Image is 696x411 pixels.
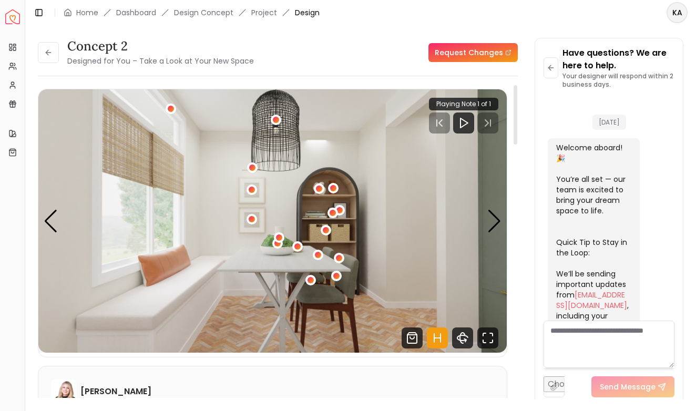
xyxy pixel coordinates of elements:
[667,2,688,23] button: KA
[251,7,277,18] a: Project
[38,89,507,353] img: Design Render 3
[51,379,76,404] img: Hannah James
[64,7,320,18] nav: breadcrumb
[452,327,473,348] svg: 360 View
[428,43,518,62] a: Request Changes
[116,7,156,18] a: Dashboard
[429,98,498,110] div: Playing Note 1 of 1
[668,3,687,22] span: KA
[295,7,320,18] span: Design
[38,89,507,353] div: Carousel
[402,327,423,348] svg: Shop Products from this design
[174,7,233,18] li: Design Concept
[562,72,674,89] p: Your designer will respond within 2 business days.
[38,89,507,353] div: 3 / 5
[592,115,626,130] span: [DATE]
[427,327,448,348] svg: Hotspots Toggle
[5,9,20,24] a: Spacejoy
[67,56,254,66] small: Designed for You – Take a Look at Your New Space
[76,7,98,18] a: Home
[80,385,151,398] h6: [PERSON_NAME]
[487,210,501,233] div: Next slide
[477,327,498,348] svg: Fullscreen
[562,47,674,72] p: Have questions? We are here to help.
[556,290,627,311] a: [EMAIL_ADDRESS][DOMAIN_NAME]
[67,38,254,55] h3: concept 2
[5,9,20,24] img: Spacejoy Logo
[457,117,470,129] svg: Play
[44,210,58,233] div: Previous slide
